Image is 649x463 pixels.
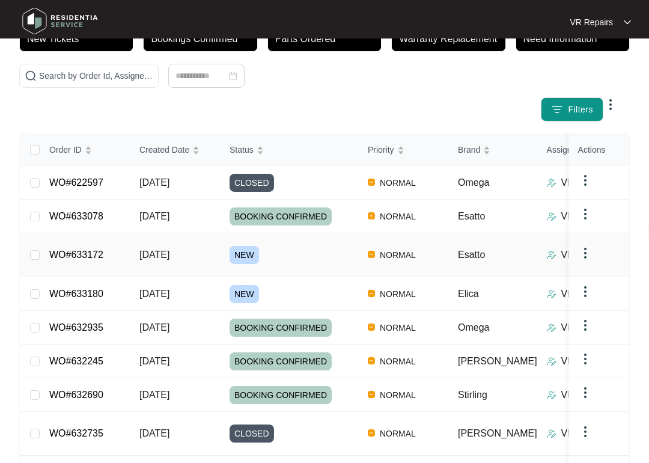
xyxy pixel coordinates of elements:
[547,357,556,366] img: Assigner Icon
[49,143,82,156] span: Order ID
[547,289,556,299] img: Assigner Icon
[139,356,169,366] span: [DATE]
[568,103,593,116] span: Filters
[49,177,103,188] a: WO#622597
[49,211,103,221] a: WO#633078
[230,285,259,303] span: NEW
[458,289,479,299] span: Elica
[130,134,220,166] th: Created Date
[547,323,556,333] img: Assigner Icon
[547,143,582,156] span: Assignee
[551,103,563,115] img: filter icon
[368,290,375,297] img: Vercel Logo
[547,250,556,260] img: Assigner Icon
[578,352,593,366] img: dropdown arrow
[458,390,487,400] span: Stirling
[358,134,448,166] th: Priority
[368,143,394,156] span: Priority
[578,207,593,221] img: dropdown arrow
[49,289,103,299] a: WO#633180
[230,174,274,192] span: CLOSED
[230,207,332,225] span: BOOKING CONFIRMED
[561,176,611,190] p: VR Repairs
[230,143,254,156] span: Status
[578,425,593,439] img: dropdown arrow
[230,246,259,264] span: NEW
[561,248,611,262] p: VR Repairs
[139,428,169,438] span: [DATE]
[139,177,169,188] span: [DATE]
[139,211,169,221] span: [DATE]
[49,390,103,400] a: WO#632690
[230,319,332,337] span: BOOKING CONFIRMED
[561,287,611,301] p: VR Repairs
[375,248,421,262] span: NORMAL
[368,357,375,364] img: Vercel Logo
[368,179,375,186] img: Vercel Logo
[458,356,537,366] span: [PERSON_NAME]
[230,425,274,443] span: CLOSED
[139,143,189,156] span: Created Date
[368,323,375,331] img: Vercel Logo
[561,209,611,224] p: VR Repairs
[368,212,375,219] img: Vercel Logo
[458,250,485,260] span: Esatto
[547,390,556,400] img: Assigner Icon
[18,3,102,39] img: residentia service logo
[458,143,480,156] span: Brand
[458,211,485,221] span: Esatto
[375,426,421,441] span: NORMAL
[561,388,611,402] p: VR Repairs
[230,386,332,404] span: BOOKING CONFIRMED
[603,97,618,112] img: dropdown arrow
[578,246,593,260] img: dropdown arrow
[375,320,421,335] span: NORMAL
[561,426,611,441] p: VR Repairs
[139,322,169,333] span: [DATE]
[458,177,489,188] span: Omega
[624,19,631,25] img: dropdown arrow
[49,356,103,366] a: WO#632245
[139,250,169,260] span: [DATE]
[578,318,593,333] img: dropdown arrow
[547,429,556,438] img: Assigner Icon
[375,176,421,190] span: NORMAL
[375,287,421,301] span: NORMAL
[578,173,593,188] img: dropdown arrow
[561,320,611,335] p: VR Repairs
[448,134,537,166] th: Brand
[220,134,358,166] th: Status
[139,390,169,400] span: [DATE]
[375,354,421,369] span: NORMAL
[570,16,613,28] p: VR Repairs
[547,212,556,221] img: Assigner Icon
[458,322,489,333] span: Omega
[230,352,332,370] span: BOOKING CONFIRMED
[368,429,375,437] img: Vercel Logo
[547,178,556,188] img: Assigner Icon
[25,70,37,82] img: search-icon
[49,322,103,333] a: WO#632935
[578,284,593,299] img: dropdown arrow
[375,209,421,224] span: NORMAL
[561,354,611,369] p: VR Repairs
[49,250,103,260] a: WO#633172
[578,385,593,400] img: dropdown arrow
[541,97,603,121] button: filter iconFilters
[568,134,629,166] th: Actions
[368,391,375,398] img: Vercel Logo
[40,134,130,166] th: Order ID
[49,428,103,438] a: WO#632735
[139,289,169,299] span: [DATE]
[368,251,375,258] img: Vercel Logo
[458,428,537,438] span: [PERSON_NAME]
[39,69,153,82] input: Search by Order Id, Assignee Name, Customer Name, Brand and Model
[375,388,421,402] span: NORMAL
